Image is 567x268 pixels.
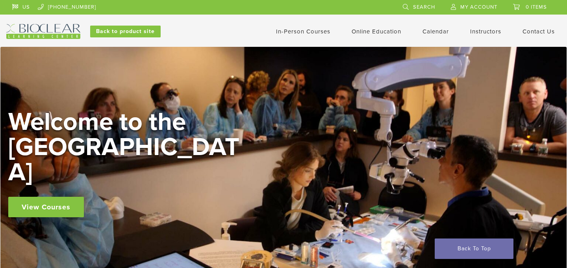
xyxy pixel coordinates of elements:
a: Back to product site [90,26,161,37]
span: My Account [460,4,497,10]
a: Instructors [470,28,501,35]
h2: Welcome to the [GEOGRAPHIC_DATA] [8,109,245,185]
a: In-Person Courses [276,28,330,35]
a: Online Education [352,28,401,35]
a: Calendar [422,28,449,35]
img: Bioclear [6,24,80,39]
span: Search [413,4,435,10]
span: 0 items [526,4,547,10]
a: Back To Top [435,238,513,259]
a: View Courses [8,197,84,217]
a: Contact Us [523,28,555,35]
